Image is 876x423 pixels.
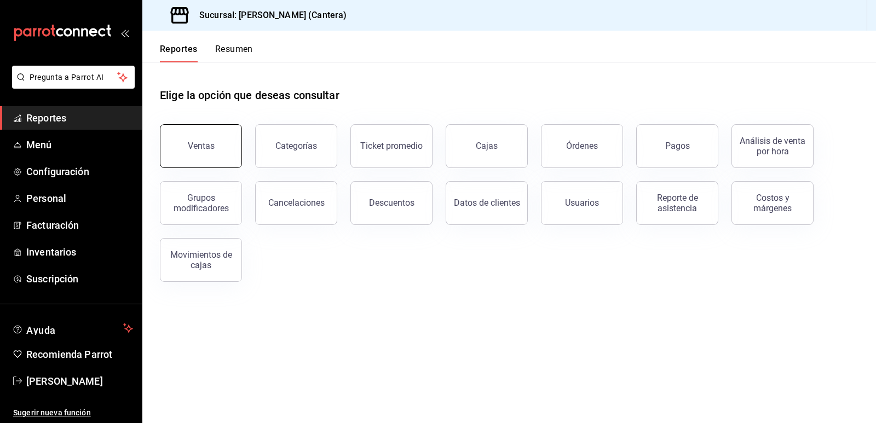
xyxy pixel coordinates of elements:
[12,66,135,89] button: Pregunta a Parrot AI
[268,198,325,208] div: Cancelaciones
[731,124,814,168] button: Análisis de venta por hora
[566,141,598,151] div: Órdenes
[275,141,317,151] div: Categorías
[476,141,498,151] div: Cajas
[8,79,135,91] a: Pregunta a Parrot AI
[541,181,623,225] button: Usuarios
[360,141,423,151] div: Ticket promedio
[369,198,414,208] div: Descuentos
[26,271,133,286] span: Suscripción
[636,181,718,225] button: Reporte de asistencia
[215,44,253,62] button: Resumen
[643,193,711,213] div: Reporte de asistencia
[255,124,337,168] button: Categorías
[160,87,339,103] h1: Elige la opción que deseas consultar
[13,407,133,419] span: Sugerir nueva función
[255,181,337,225] button: Cancelaciones
[26,374,133,389] span: [PERSON_NAME]
[26,191,133,206] span: Personal
[26,111,133,125] span: Reportes
[739,193,806,213] div: Costos y márgenes
[565,198,599,208] div: Usuarios
[541,124,623,168] button: Órdenes
[636,124,718,168] button: Pagos
[160,44,253,62] div: navigation tabs
[167,193,235,213] div: Grupos modificadores
[446,181,528,225] button: Datos de clientes
[160,238,242,282] button: Movimientos de cajas
[731,181,814,225] button: Costos y márgenes
[120,28,129,37] button: open_drawer_menu
[665,141,690,151] div: Pagos
[160,124,242,168] button: Ventas
[30,72,118,83] span: Pregunta a Parrot AI
[167,250,235,270] div: Movimientos de cajas
[191,9,347,22] h3: Sucursal: [PERSON_NAME] (Cantera)
[739,136,806,157] div: Análisis de venta por hora
[160,181,242,225] button: Grupos modificadores
[26,245,133,259] span: Inventarios
[350,124,433,168] button: Ticket promedio
[26,164,133,179] span: Configuración
[188,141,215,151] div: Ventas
[446,124,528,168] button: Cajas
[350,181,433,225] button: Descuentos
[26,347,133,362] span: Recomienda Parrot
[26,218,133,233] span: Facturación
[26,137,133,152] span: Menú
[454,198,520,208] div: Datos de clientes
[160,44,198,62] button: Reportes
[26,322,119,335] span: Ayuda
